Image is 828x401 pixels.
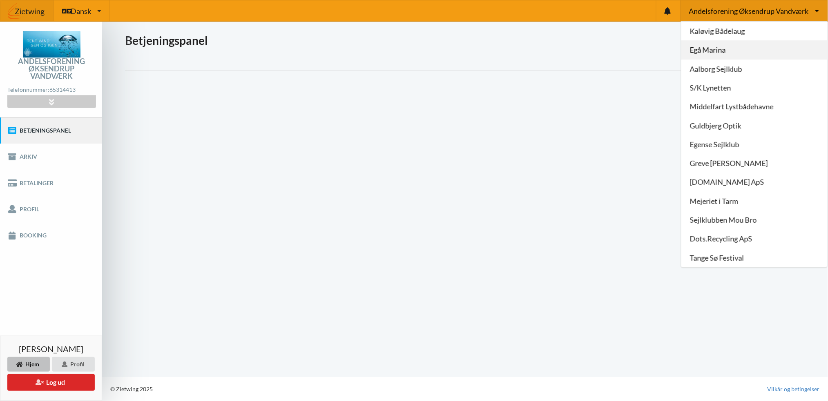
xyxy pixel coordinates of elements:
a: Middelfart Lystbådehavne [681,97,827,116]
a: Aalborg Sejlklub [681,60,827,78]
a: Tange Sø Festival [681,248,827,267]
span: Andelsforening Øksendrup Vandværk [689,7,809,15]
a: Egå Marina [681,41,827,60]
h1: Betjeningspanel [125,33,805,48]
a: [DOMAIN_NAME] ApS [681,173,827,192]
a: Kaløvig Bådelaug [681,22,827,40]
span: Dansk [71,7,91,15]
a: Mejeriet i Tarm [681,192,827,210]
div: Profil [52,357,95,372]
div: Telefonnummer: [7,84,96,95]
a: Sejlklubben Mou Bro [681,210,827,229]
strong: 65314413 [49,86,76,93]
div: Andelsforening Øksendrup Vandværk [7,58,96,80]
a: S/K Lynetten [681,78,827,97]
span: [PERSON_NAME] [19,345,83,353]
a: Vilkår og betingelser [768,385,820,393]
a: Greve [PERSON_NAME] [681,154,827,173]
img: logo [23,31,80,58]
div: Hjem [7,357,50,372]
a: Dots.Recycling ApS [681,230,827,248]
a: Egense Sejlklub [681,135,827,154]
button: Log ud [7,374,95,391]
a: Guldbjerg Optik [681,116,827,135]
